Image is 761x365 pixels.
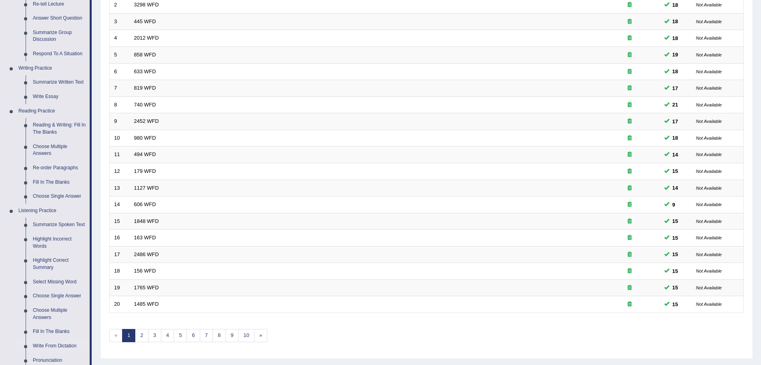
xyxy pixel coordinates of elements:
[29,11,90,26] a: Answer Short Question
[669,117,681,126] span: You can still take this question
[110,180,130,197] td: 13
[604,185,655,192] div: Exam occurring question
[29,275,90,289] a: Select Missing Word
[110,113,130,130] td: 9
[696,285,722,290] small: Not Available
[134,151,156,157] a: 494 WFD
[134,35,159,41] a: 2012 WFD
[15,204,90,218] a: Listening Practice
[29,339,90,353] a: Write From Dictation
[696,36,722,40] small: Not Available
[604,51,655,59] div: Exam occurring question
[110,230,130,247] td: 16
[604,301,655,308] div: Exam occurring question
[29,75,90,90] a: Summarize Written Text
[15,61,90,76] a: Writing Practice
[110,30,130,47] td: 4
[134,135,156,141] a: 980 WFD
[604,68,655,76] div: Exam occurring question
[604,251,655,259] div: Exam occurring question
[29,140,90,161] a: Choose Multiple Answers
[604,1,655,9] div: Exam occurring question
[110,197,130,213] td: 14
[696,269,722,273] small: Not Available
[134,168,156,174] a: 179 WFD
[134,201,156,207] a: 606 WFD
[134,285,159,291] a: 1765 WFD
[29,303,90,325] a: Choose Multiple Answers
[110,80,130,97] td: 7
[29,175,90,190] a: Fill In The Blanks
[134,52,156,58] a: 858 WFD
[696,186,722,191] small: Not Available
[134,251,159,257] a: 2486 WFD
[29,232,90,253] a: Highlight Incorrect Words
[135,329,148,342] a: 2
[134,235,156,241] a: 163 WFD
[110,246,130,263] td: 17
[669,84,681,92] span: You can still take this question
[604,134,655,142] div: Exam occurring question
[134,68,156,74] a: 633 WFD
[134,301,159,307] a: 1485 WFD
[604,118,655,125] div: Exam occurring question
[122,329,135,342] a: 1
[110,47,130,64] td: 5
[110,296,130,313] td: 20
[29,118,90,139] a: Reading & Writing: Fill In The Blanks
[696,102,722,107] small: Not Available
[696,152,722,157] small: Not Available
[669,134,681,142] span: You can still take this question
[134,18,156,24] a: 445 WFD
[669,300,681,309] span: You can still take this question
[669,150,681,159] span: You can still take this question
[669,34,681,42] span: You can still take this question
[213,329,226,342] a: 8
[604,101,655,109] div: Exam occurring question
[148,329,161,342] a: 3
[604,84,655,92] div: Exam occurring question
[110,146,130,163] td: 11
[696,202,722,207] small: Not Available
[696,19,722,24] small: Not Available
[134,2,159,8] a: 3298 WFD
[134,102,156,108] a: 740 WFD
[109,329,122,342] span: «
[110,213,130,230] td: 15
[110,279,130,296] td: 19
[200,329,213,342] a: 7
[134,85,156,91] a: 819 WFD
[669,50,681,59] span: You can still take this question
[134,118,159,124] a: 2452 WFD
[669,250,681,259] span: You can still take this question
[604,234,655,242] div: Exam occurring question
[29,325,90,339] a: Fill In The Blanks
[669,17,681,26] span: You can still take this question
[696,219,722,224] small: Not Available
[604,168,655,175] div: Exam occurring question
[669,67,681,76] span: You can still take this question
[29,253,90,275] a: Highlight Correct Summary
[110,130,130,146] td: 10
[696,119,722,124] small: Not Available
[604,267,655,275] div: Exam occurring question
[161,329,174,342] a: 4
[696,235,722,240] small: Not Available
[669,1,681,9] span: You can still take this question
[604,201,655,209] div: Exam occurring question
[134,268,156,274] a: 156 WFD
[225,329,239,342] a: 9
[696,2,722,7] small: Not Available
[669,184,681,192] span: You can still take this question
[187,329,200,342] a: 6
[604,284,655,292] div: Exam occurring question
[696,136,722,140] small: Not Available
[696,302,722,307] small: Not Available
[29,161,90,175] a: Re-order Paragraphs
[110,163,130,180] td: 12
[669,201,679,209] span: You can still take this question
[29,289,90,303] a: Choose Single Answer
[604,18,655,26] div: Exam occurring question
[110,13,130,30] td: 3
[696,52,722,57] small: Not Available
